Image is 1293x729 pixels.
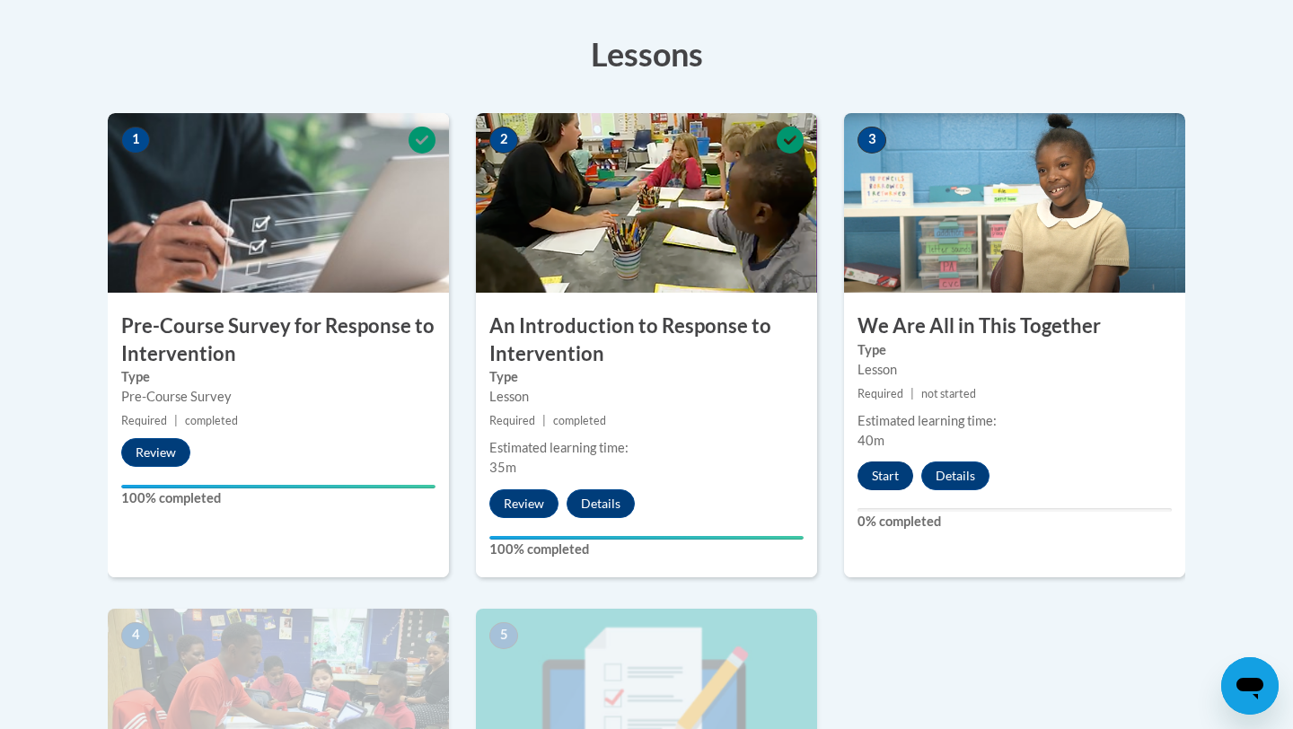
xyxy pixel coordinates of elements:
[858,411,1172,431] div: Estimated learning time:
[121,127,150,154] span: 1
[489,540,804,559] label: 100% completed
[844,113,1185,293] img: Course Image
[489,460,516,475] span: 35m
[858,360,1172,380] div: Lesson
[910,387,914,400] span: |
[844,312,1185,340] h3: We Are All in This Together
[1221,657,1279,715] iframe: Button to launch messaging window
[108,31,1185,76] h3: Lessons
[858,340,1172,360] label: Type
[489,387,804,407] div: Lesson
[121,367,435,387] label: Type
[553,414,606,427] span: completed
[489,414,535,427] span: Required
[489,127,518,154] span: 2
[858,127,886,154] span: 3
[489,367,804,387] label: Type
[476,312,817,368] h3: An Introduction to Response to Intervention
[121,485,435,488] div: Your progress
[121,488,435,508] label: 100% completed
[921,461,990,490] button: Details
[121,414,167,427] span: Required
[858,387,903,400] span: Required
[108,312,449,368] h3: Pre-Course Survey for Response to Intervention
[121,438,190,467] button: Review
[858,461,913,490] button: Start
[489,438,804,458] div: Estimated learning time:
[121,622,150,649] span: 4
[858,433,884,448] span: 40m
[489,536,804,540] div: Your progress
[489,489,559,518] button: Review
[921,387,976,400] span: not started
[121,387,435,407] div: Pre-Course Survey
[108,113,449,293] img: Course Image
[489,622,518,649] span: 5
[542,414,546,427] span: |
[476,113,817,293] img: Course Image
[858,512,1172,531] label: 0% completed
[567,489,635,518] button: Details
[185,414,238,427] span: completed
[174,414,178,427] span: |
